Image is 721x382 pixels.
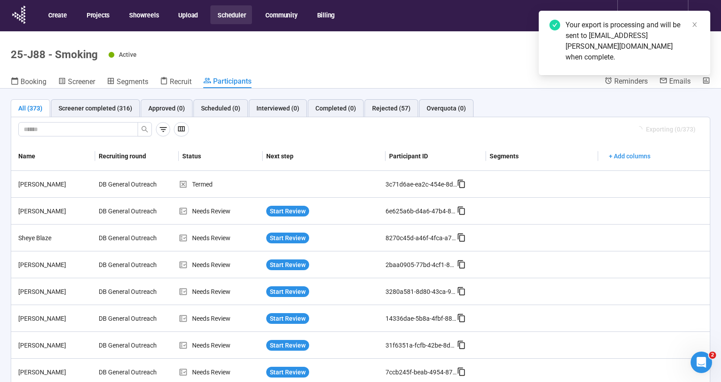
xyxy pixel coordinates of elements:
button: Start Review [266,367,309,378]
div: Termed [179,179,263,189]
button: Community [258,5,303,24]
span: Start Review [270,314,306,323]
span: Start Review [270,340,306,350]
th: Segments [486,142,598,171]
div: [PERSON_NAME] [15,314,95,323]
div: 6e625a6b-d4a6-47b4-8196-0176cbf0f70e [386,206,457,216]
div: Opinions Link [627,7,676,24]
div: Overquota (0) [427,103,466,113]
div: Needs Review [179,287,263,297]
button: Showreels [122,5,165,24]
button: + Add columns [602,149,658,163]
span: Participants [213,77,252,85]
div: [PERSON_NAME] [15,340,95,350]
div: DB General Outreach [95,310,162,327]
div: DB General Outreach [95,337,162,354]
button: Create [41,5,73,24]
a: Booking [11,76,46,88]
div: Needs Review [179,340,263,350]
div: 2baa0905-77bd-4cf1-81d8-a0d8b702da44 [386,260,457,270]
a: Screener [58,76,95,88]
button: Exporting (0/373) [629,122,703,136]
div: Needs Review [179,206,263,216]
span: Start Review [270,287,306,297]
span: check-circle [549,20,560,30]
div: 3c71d6ae-ea2c-454e-8def-89196b1f5498 [386,179,457,189]
button: Start Review [266,286,309,297]
div: All (373) [18,103,42,113]
span: + Add columns [609,151,650,161]
div: Needs Review [179,233,263,243]
span: Recruit [170,77,192,86]
span: Exporting (0/373) [646,124,696,134]
div: [PERSON_NAME] [15,206,95,216]
span: Screener [68,77,95,86]
th: Name [11,142,95,171]
span: Booking [21,77,46,86]
div: 14336dae-5b8a-4fbf-88cf-b4f50961a6ad [386,314,457,323]
div: DB General Outreach [95,203,162,220]
div: [PERSON_NAME] [15,367,95,377]
span: Start Review [270,367,306,377]
div: Screener completed (316) [59,103,132,113]
div: Completed (0) [315,103,356,113]
div: 31f6351a-fcfb-42be-8dbd-f6c45d02a901 [386,340,457,350]
th: Status [179,142,263,171]
button: Start Review [266,313,309,324]
span: Start Review [270,206,306,216]
a: Segments [107,76,148,88]
span: 2 [709,352,716,359]
span: loading [635,125,643,133]
button: Start Review [266,340,309,351]
button: Start Review [266,206,309,216]
div: [PERSON_NAME] [15,179,95,189]
button: Start Review [266,233,309,243]
div: Your export is processing and will be sent to [EMAIL_ADDRESS][PERSON_NAME][DOMAIN_NAME] when comp... [566,20,700,63]
div: Sheye Blaze [15,233,95,243]
th: Participant ID [386,142,486,171]
h1: 25-J88 - Smoking [11,48,98,61]
th: Next step [263,142,386,171]
div: 8270c45d-a46f-4fca-a78a-9af252086466 [386,233,457,243]
div: Rejected (57) [372,103,411,113]
div: DB General Outreach [95,256,162,273]
button: Billing [310,5,341,24]
div: DB General Outreach [95,229,162,246]
span: Segments [117,77,148,86]
div: Approved (0) [148,103,185,113]
div: Needs Review [179,367,263,377]
iframe: Intercom live chat [691,352,712,373]
div: 7ccb245f-beab-4954-87ec-fd38e100edb3 [386,367,457,377]
button: Start Review [266,259,309,270]
button: Upload [171,5,204,24]
div: Needs Review [179,260,263,270]
span: Start Review [270,233,306,243]
a: Recruit [160,76,192,88]
span: Start Review [270,260,306,270]
th: Recruiting round [95,142,179,171]
button: Scheduler [210,5,252,24]
a: Participants [203,76,252,88]
button: Projects [80,5,116,24]
div: Needs Review [179,314,263,323]
div: 3280a581-8d80-43ca-9b43-97791c6c6df5 [386,287,457,297]
div: DB General Outreach [95,364,162,381]
button: search [138,122,152,136]
div: Interviewed (0) [256,103,299,113]
span: Active [119,51,137,58]
div: DB General Outreach [95,176,162,193]
div: [PERSON_NAME] [15,260,95,270]
span: close [692,21,698,28]
span: search [141,126,148,133]
div: [PERSON_NAME] [15,287,95,297]
div: DB General Outreach [95,283,162,300]
div: Scheduled (0) [201,103,240,113]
